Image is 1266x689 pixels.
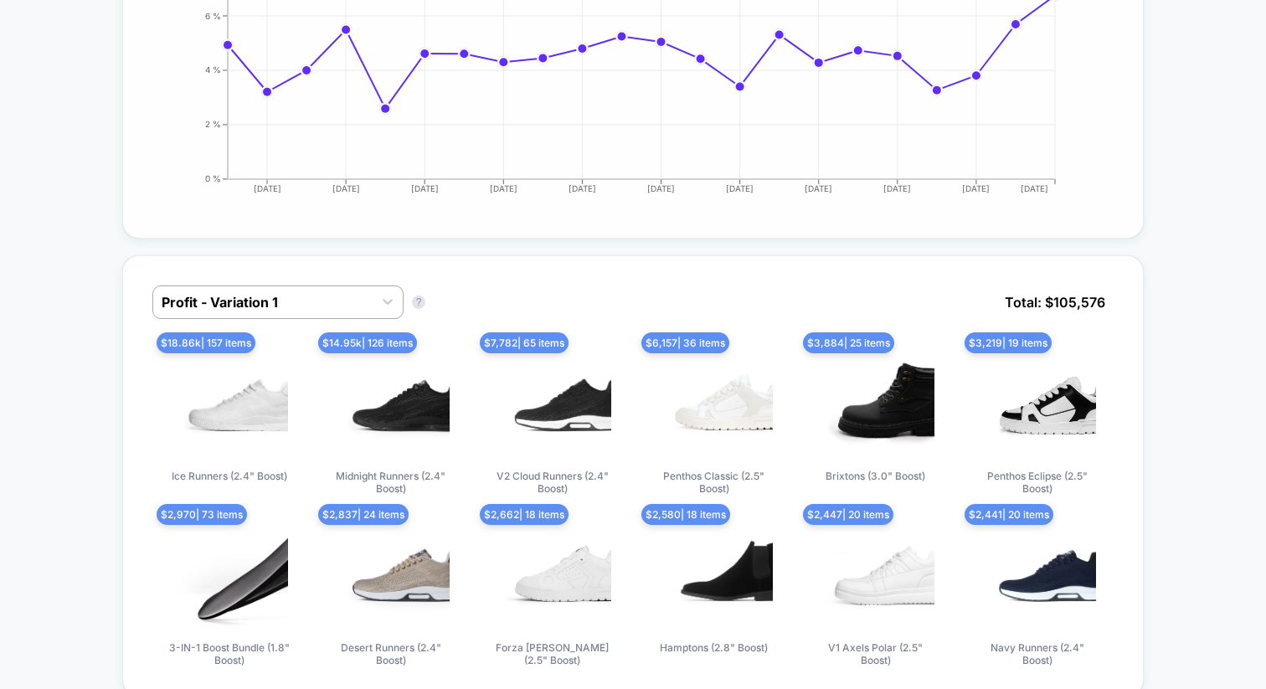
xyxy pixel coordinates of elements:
[328,470,454,495] span: Midnight Runners (2.4" Boost)
[411,183,439,193] tspan: [DATE]
[660,641,768,654] span: Hamptons (2.8" Boost)
[332,183,359,193] tspan: [DATE]
[726,183,754,193] tspan: [DATE]
[803,504,893,525] span: $ 2,447 | 20 items
[826,470,925,482] span: Brixtons (3.0" Boost)
[494,344,611,461] img: V2 Cloud Runners (2.4" Boost)
[253,183,280,193] tspan: [DATE]
[205,119,221,129] tspan: 2 %
[817,344,934,461] img: Brixtons (3.0" Boost)
[205,173,221,183] tspan: 0 %
[569,183,596,193] tspan: [DATE]
[883,183,911,193] tspan: [DATE]
[318,504,409,525] span: $ 2,837 | 24 items
[490,470,615,495] span: V2 Cloud Runners (2.4" Boost)
[979,516,1096,633] img: Navy Runners (2.4" Boost)
[412,296,425,309] button: ?
[171,516,288,633] img: 3-IN-1 Boost Bundle (1.8" Boost)
[328,641,454,666] span: Desert Runners (2.4" Boost)
[813,641,939,666] span: V1 Axels Polar (2.5" Boost)
[490,641,615,666] span: Forza [PERSON_NAME] (2.5" Boost)
[157,332,255,353] span: $ 18.86k | 157 items
[205,64,221,75] tspan: 4 %
[480,332,569,353] span: $ 7,782 | 65 items
[647,183,675,193] tspan: [DATE]
[975,641,1100,666] span: Navy Runners (2.4" Boost)
[157,504,247,525] span: $ 2,970 | 73 items
[805,183,832,193] tspan: [DATE]
[205,10,221,20] tspan: 6 %
[1021,183,1048,193] tspan: [DATE]
[172,470,287,482] span: Ice Runners (2.4" Boost)
[803,332,894,353] span: $ 3,884 | 25 items
[656,344,773,461] img: Penthos Classic (2.5" Boost)
[480,504,569,525] span: $ 2,662 | 18 items
[975,470,1100,495] span: Penthos Eclipse (2.5" Boost)
[965,504,1053,525] span: $ 2,441 | 20 items
[963,183,991,193] tspan: [DATE]
[332,344,450,461] img: Midnight Runners (2.4" Boost)
[167,641,292,666] span: 3-IN-1 Boost Bundle (1.8" Boost)
[641,332,729,353] span: $ 6,157 | 36 items
[979,344,1096,461] img: Penthos Eclipse (2.5" Boost)
[171,344,288,461] img: Ice Runners (2.4" Boost)
[965,332,1052,353] span: $ 3,219 | 19 items
[332,516,450,633] img: Desert Runners (2.4" Boost)
[318,332,417,353] span: $ 14.95k | 126 items
[817,516,934,633] img: V1 Axels Polar (2.5" Boost)
[651,470,777,495] span: Penthos Classic (2.5" Boost)
[494,516,611,633] img: Forza Bianco (2.5" Boost)
[996,285,1114,319] span: Total: $ 105,576
[656,516,773,633] img: Hamptons (2.8" Boost)
[641,504,730,525] span: $ 2,580 | 18 items
[490,183,517,193] tspan: [DATE]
